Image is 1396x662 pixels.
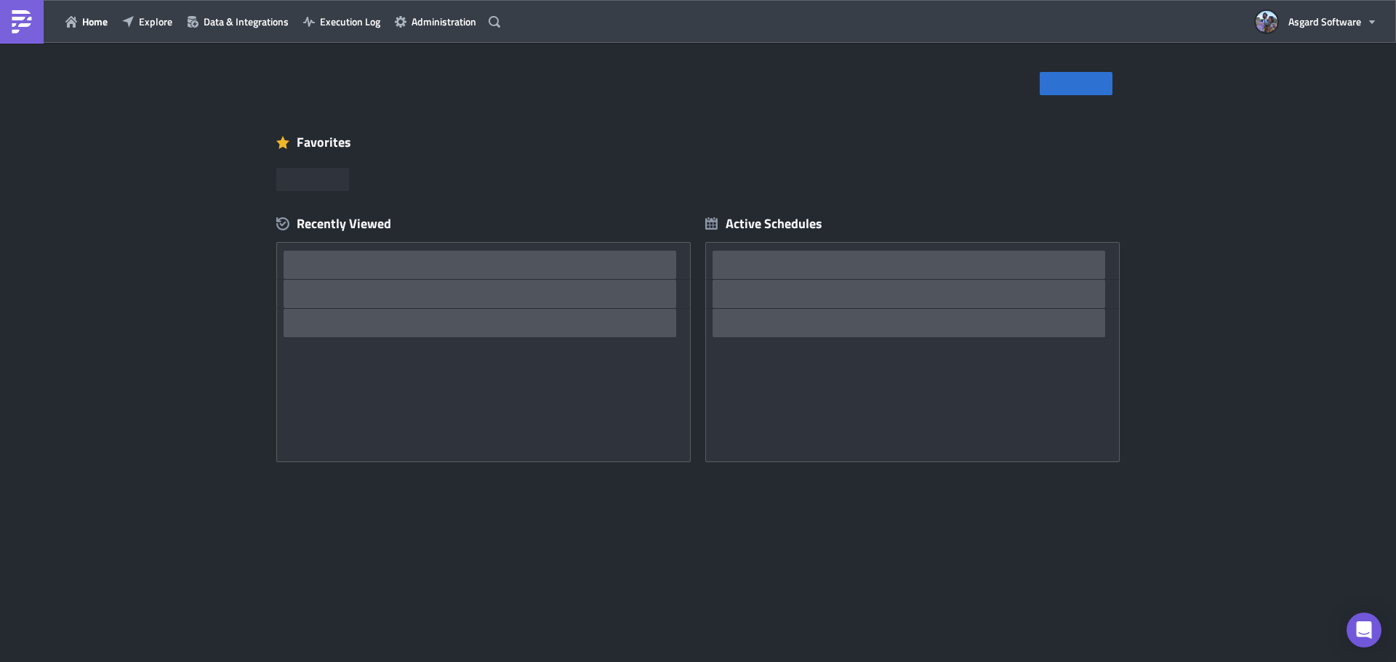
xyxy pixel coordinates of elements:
[388,10,484,33] button: Administration
[115,10,180,33] button: Explore
[1347,613,1381,647] div: Open Intercom Messenger
[82,14,108,29] span: Home
[320,14,380,29] span: Execution Log
[1247,6,1385,38] button: Asgard Software
[1288,14,1361,29] span: Asgard Software
[58,10,115,33] button: Home
[276,132,1120,153] div: Favorites
[139,14,172,29] span: Explore
[204,14,289,29] span: Data & Integrations
[1254,9,1279,34] img: Avatar
[412,14,476,29] span: Administration
[10,10,33,33] img: PushMetrics
[705,215,822,232] div: Active Schedules
[296,10,388,33] button: Execution Log
[180,10,296,33] button: Data & Integrations
[276,213,691,235] div: Recently Viewed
